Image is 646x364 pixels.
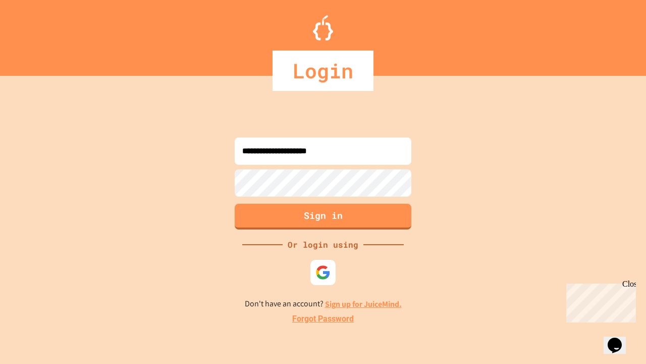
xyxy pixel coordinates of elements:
iframe: chat widget [604,324,636,354]
img: google-icon.svg [315,265,331,280]
div: Chat with us now!Close [4,4,70,64]
p: Don't have an account? [245,298,402,310]
iframe: chat widget [562,280,636,323]
div: Or login using [283,239,363,251]
img: Logo.svg [313,15,333,40]
a: Sign up for JuiceMind. [325,299,402,309]
div: Login [273,51,373,91]
a: Forgot Password [292,313,354,325]
button: Sign in [235,204,411,230]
